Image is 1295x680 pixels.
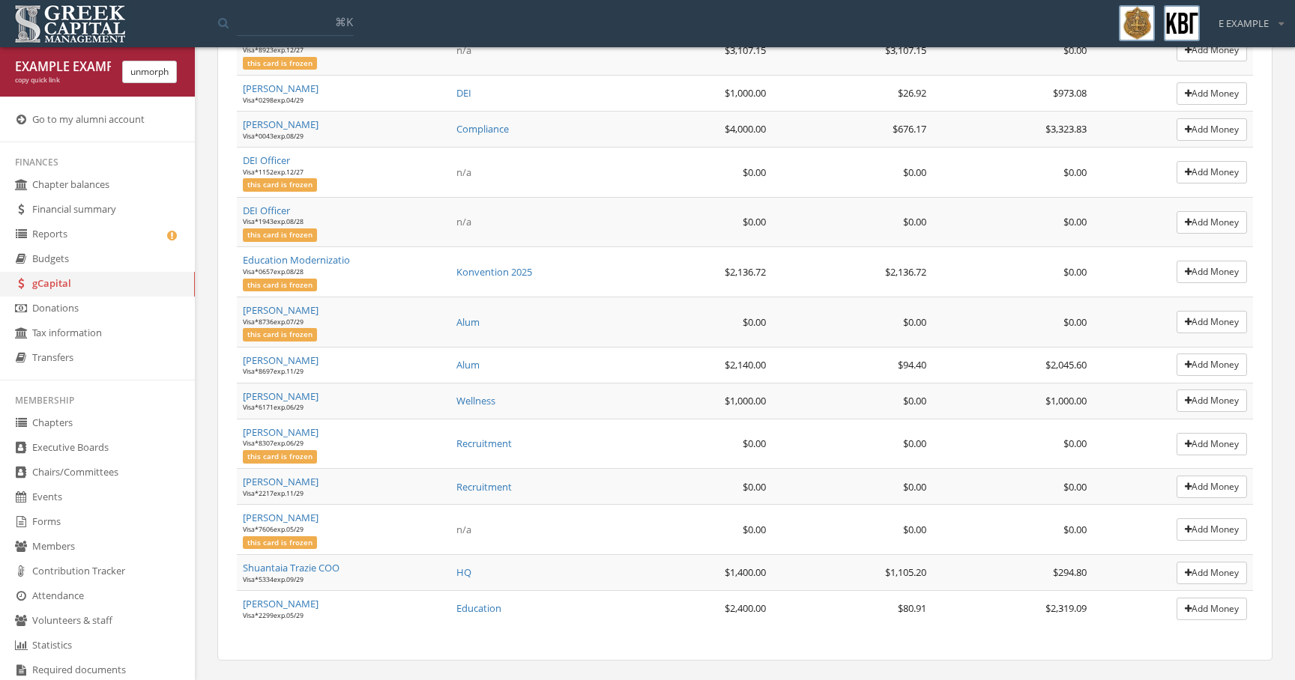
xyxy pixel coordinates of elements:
span: $0.00 [903,315,926,329]
span: $26.92 [898,86,926,100]
span: $1,000.00 [1045,394,1087,407]
div: EXAMPLE EXAMPLE [15,58,111,76]
span: $0.00 [1063,480,1087,494]
span: this card is frozen [243,279,317,292]
span: $3,107.15 [885,43,926,57]
div: Visa * 1152 exp. 12 / 27 [243,168,444,177]
span: $1,105.20 [885,565,926,579]
button: Add Money [1177,39,1247,61]
a: Recruitment [456,480,512,494]
button: Add Money [1177,311,1247,333]
div: Visa * 8307 exp. 06 / 29 [243,439,444,449]
a: [PERSON_NAME] [243,511,319,524]
span: $676.17 [893,122,926,136]
span: $0.00 [903,523,926,536]
a: Compliance [456,122,509,136]
button: Add Money [1177,161,1247,183]
button: Add Money [1177,433,1247,455]
span: $0.00 [1063,315,1087,329]
span: $0.00 [743,480,766,494]
a: Wellness [456,394,495,407]
a: [PERSON_NAME] [243,82,319,95]
a: [PERSON_NAME] [243,353,319,367]
a: HQ [456,565,471,579]
span: $0.00 [743,315,766,329]
div: copy quick link [15,76,111,85]
div: Visa * 2217 exp. 11 / 29 [243,489,444,499]
a: Education Modernizatio [243,253,350,267]
span: $0.00 [1063,215,1087,228]
span: E EXAMPLE [1219,16,1269,31]
span: this card is frozen [243,536,317,550]
span: $2,400.00 [725,601,766,615]
span: $94.40 [898,358,926,371]
span: this card is frozen [243,228,317,242]
div: Visa * 1943 exp. 08 / 28 [243,217,444,227]
div: Visa * 6171 exp. 06 / 29 [243,403,444,413]
a: [PERSON_NAME] [243,389,319,403]
a: Konvention 2025 [456,265,532,279]
span: ⌘K [335,14,353,29]
a: [PERSON_NAME] [243,597,319,610]
div: Visa * 8697 exp. 11 / 29 [243,367,444,377]
span: $2,045.60 [1045,358,1087,371]
a: [PERSON_NAME] [243,425,319,439]
span: this card is frozen [243,450,317,464]
a: Recruitment [456,437,512,450]
button: Add Money [1177,353,1247,376]
span: $0.00 [903,394,926,407]
span: $0.00 [1063,166,1087,179]
span: $2,136.72 [725,265,766,279]
a: Alum [456,315,480,329]
button: Add Money [1177,261,1247,283]
span: $0.00 [743,166,766,179]
a: [PERSON_NAME] [243,475,319,488]
div: Visa * 5334 exp. 09 / 29 [243,575,444,585]
div: Visa * 0043 exp. 08 / 29 [243,132,444,142]
a: DEI [456,86,471,100]
span: $3,107.15 [725,43,766,57]
span: n/a [456,215,471,228]
span: $1,400.00 [725,565,766,579]
span: $80.91 [898,601,926,615]
span: $0.00 [1063,265,1087,279]
span: $2,140.00 [725,358,766,371]
div: Visa * 2299 exp. 05 / 29 [243,611,444,621]
button: Add Money [1177,518,1247,541]
div: Visa * 0657 exp. 08 / 28 [243,267,444,277]
button: Add Money [1177,476,1247,498]
span: $0.00 [903,215,926,228]
span: $0.00 [903,480,926,494]
span: this card is frozen [243,178,317,192]
a: Alum [456,358,480,371]
span: $0.00 [1063,523,1087,536]
span: $0.00 [743,523,766,536]
span: $0.00 [903,166,926,179]
span: $1,000.00 [725,86,766,100]
span: n/a [456,43,471,57]
span: $294.80 [1053,565,1087,579]
button: Add Money [1177,118,1247,141]
button: Add Money [1177,562,1247,584]
button: Add Money [1177,211,1247,234]
span: this card is frozen [243,57,317,70]
span: n/a [456,523,471,536]
span: $0.00 [743,215,766,228]
a: Education [456,601,501,615]
span: $973.08 [1053,86,1087,100]
span: $2,136.72 [885,265,926,279]
span: $3,323.83 [1045,122,1087,136]
span: $0.00 [1063,43,1087,57]
a: DEI Officer [243,204,290,217]
span: $4,000.00 [725,122,766,136]
button: Add Money [1177,389,1247,412]
a: [PERSON_NAME] [243,118,319,131]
